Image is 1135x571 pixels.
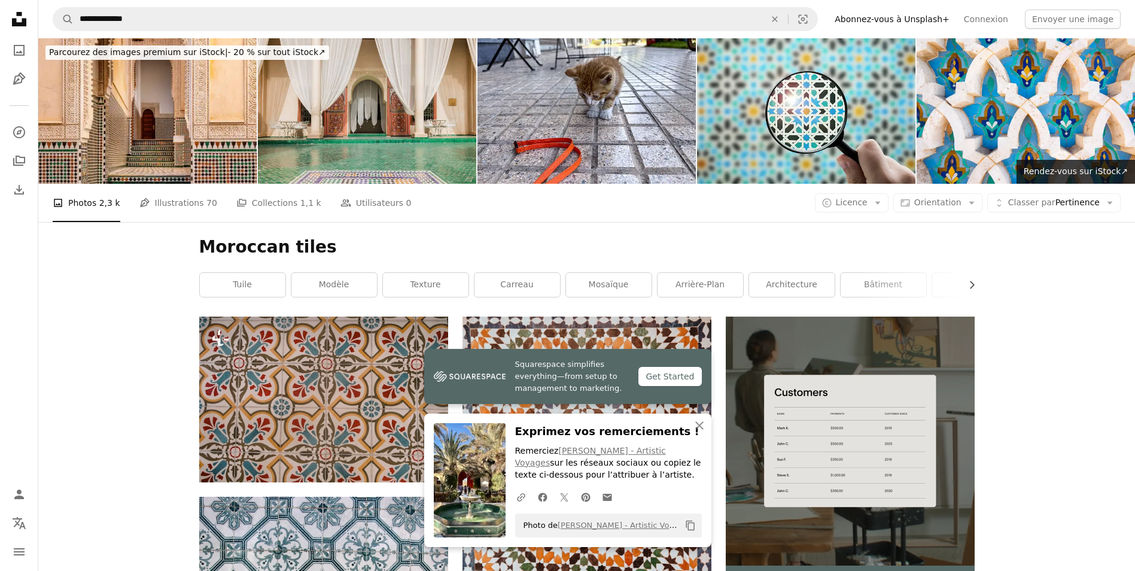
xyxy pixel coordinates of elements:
button: faire défiler la liste vers la droite [961,273,975,297]
span: Orientation [914,198,961,207]
span: Squarespace simplifies everything—from setup to management to marketing. [515,359,629,394]
span: 70 [206,196,217,209]
button: Effacer [762,8,788,31]
form: Rechercher des visuels sur tout le site [53,7,818,31]
button: Rechercher sur Unsplash [53,8,74,31]
span: 1,1 k [300,196,321,209]
a: Connexion [957,10,1015,29]
a: carreau [474,273,560,297]
img: Architecture marocaine traditionnelle élégante avec des carreaux et des arches ornés [38,38,257,184]
button: Envoyer une image [1025,10,1121,29]
a: arrière-plan [658,273,743,297]
div: Get Started [638,367,701,386]
a: Explorer [7,120,31,144]
img: Se concentrer sur les carreaux arabes [697,38,915,184]
span: Pertinence [1008,197,1100,209]
a: un gros plan d’un motif de carreaux colorés [199,394,448,405]
button: Langue [7,511,31,535]
a: texture [383,273,468,297]
span: Licence [836,198,868,207]
a: Connexion / S’inscrire [7,482,31,506]
img: Marocain de tuiles avec des motifs traditionnels, colorés marocain carreaux [917,38,1135,184]
img: Playful tabby kitten on floor tiles [477,38,696,184]
h3: Exprimez vos remerciements ! [515,423,702,441]
a: modèle [291,273,377,297]
span: Photo de sur [518,516,680,535]
a: [PERSON_NAME] - Artistic Voyages [558,521,692,530]
a: Squarespace simplifies everything—from setup to management to marketing.Get Started [424,349,711,404]
a: Partager par mail [597,485,618,509]
button: Classer parPertinence [987,193,1121,212]
a: Illustrations 70 [139,184,217,222]
button: Orientation [893,193,982,212]
a: Tuile [200,273,285,297]
a: Partagez-leFacebook [532,485,553,509]
span: Classer par [1008,198,1055,207]
a: Partagez-lePinterest [575,485,597,509]
span: 0 [406,196,411,209]
a: Photos [7,38,31,62]
button: Menu [7,540,31,564]
a: architecture [749,273,835,297]
a: Partagez-leTwitter [553,485,575,509]
img: un gros plan d’un motif de carreaux colorés [199,317,448,482]
a: [PERSON_NAME] - Artistic Voyages [515,446,666,467]
p: Remerciez sur les réseaux sociaux ou copiez le texte ci-dessous pour l’attribuer à l’artiste. [515,445,702,481]
img: file-1747939376688-baf9a4a454ffimage [726,317,975,566]
span: Rendez-vous sur iStock ↗ [1024,166,1128,176]
span: Parcourez des images premium sur iStock | [49,47,228,57]
a: Parcourez des images premium sur iStock|- 20 % sur tout iStock↗ [38,38,336,67]
a: Abonnez-vous à Unsplash+ [827,10,957,29]
a: Rendez-vous sur iStock↗ [1017,160,1135,184]
a: Collections 1,1 k [236,184,321,222]
a: Illustrations [7,67,31,91]
h1: Moroccan tiles [199,236,975,258]
a: Collections [7,149,31,173]
a: bâtiment [841,273,926,297]
div: - 20 % sur tout iStock ↗ [45,45,329,60]
button: Recherche de visuels [789,8,817,31]
button: Licence [815,193,888,212]
img: file-1747939142011-51e5cc87e3c9 [434,367,506,385]
a: mosaïque [566,273,652,297]
button: Copier dans le presse-papier [680,515,701,536]
a: Utilisateurs 0 [340,184,412,222]
img: élégante cour du Jardin Secret Marrakech avec des carreaux de mosaïque verts, des rideaux blancs,... [258,38,476,184]
a: coloré [932,273,1018,297]
a: Historique de téléchargement [7,178,31,202]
